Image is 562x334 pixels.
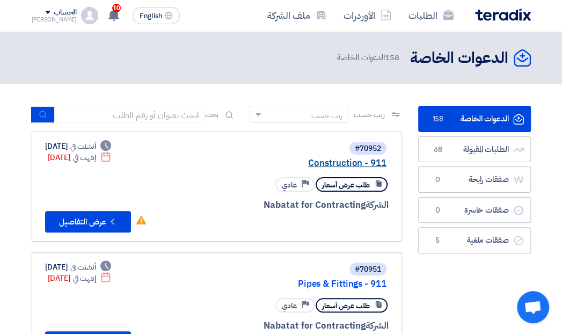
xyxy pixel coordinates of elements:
a: Construction - 911 [172,158,386,168]
a: دردشة مفتوحة [517,291,549,323]
div: رتب حسب [311,110,342,121]
input: ابحث بعنوان أو رقم الطلب [55,107,205,123]
h2: الدعوات الخاصة [410,48,508,69]
span: 0 [432,205,444,216]
span: الشركة [366,198,389,212]
a: الطلبات [400,3,462,28]
div: [DATE] [45,262,112,273]
div: #70951 [355,266,381,273]
span: أنشئت في [70,262,96,273]
a: الدعوات الخاصة158 [418,106,531,132]
div: Nabatat for Contracting [156,198,389,212]
a: الطلبات المقبولة68 [418,136,531,163]
span: طلب عرض أسعار [322,180,370,190]
img: Teradix logo [475,9,531,21]
span: عادي [282,180,297,190]
span: عادي [282,301,297,311]
span: إنتهت في [73,152,96,163]
span: English [140,12,162,20]
button: English [133,7,180,24]
div: Nabatat for Contracting [156,319,389,333]
a: صفقات خاسرة0 [418,197,531,223]
span: أنشئت في [70,141,96,152]
span: رتب حسب [354,109,384,120]
button: عرض التفاصيل [45,211,131,233]
span: بحث [205,109,219,120]
div: [DATE] [45,141,112,152]
span: 68 [432,144,444,155]
span: إنتهت في [73,273,96,284]
div: [DATE] [48,152,112,163]
a: الأوردرات [335,3,400,28]
a: Pipes & Fittings - 911 [172,279,386,289]
a: صفقات رابحة0 [418,166,531,193]
div: الحساب [54,8,77,17]
span: الدعوات الخاصة [337,52,401,64]
span: 10 [112,4,121,12]
img: profile_test.png [81,7,98,24]
span: 0 [432,175,444,185]
span: 158 [385,52,399,63]
div: #70952 [355,145,381,153]
span: طلب عرض أسعار [322,301,370,311]
a: ملف الشركة [259,3,335,28]
a: صفقات ملغية5 [418,227,531,253]
span: 158 [432,114,444,125]
div: [DATE] [48,273,112,284]
span: 5 [432,235,444,246]
span: الشركة [366,319,389,332]
div: [PERSON_NAME] [32,17,77,23]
